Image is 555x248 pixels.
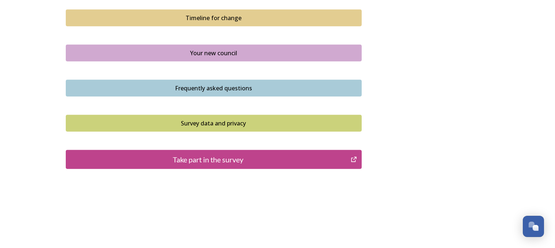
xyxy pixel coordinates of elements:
button: Open Chat [523,216,544,237]
div: Survey data and privacy [70,119,358,128]
div: Frequently asked questions [70,84,358,93]
div: Your new council [70,49,358,57]
button: Take part in the survey [66,150,362,169]
button: Timeline for change [66,10,362,26]
button: Your new council [66,45,362,61]
div: Take part in the survey [70,154,347,165]
button: Survey data and privacy [66,115,362,132]
button: Frequently asked questions [66,80,362,97]
div: Timeline for change [70,14,358,22]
